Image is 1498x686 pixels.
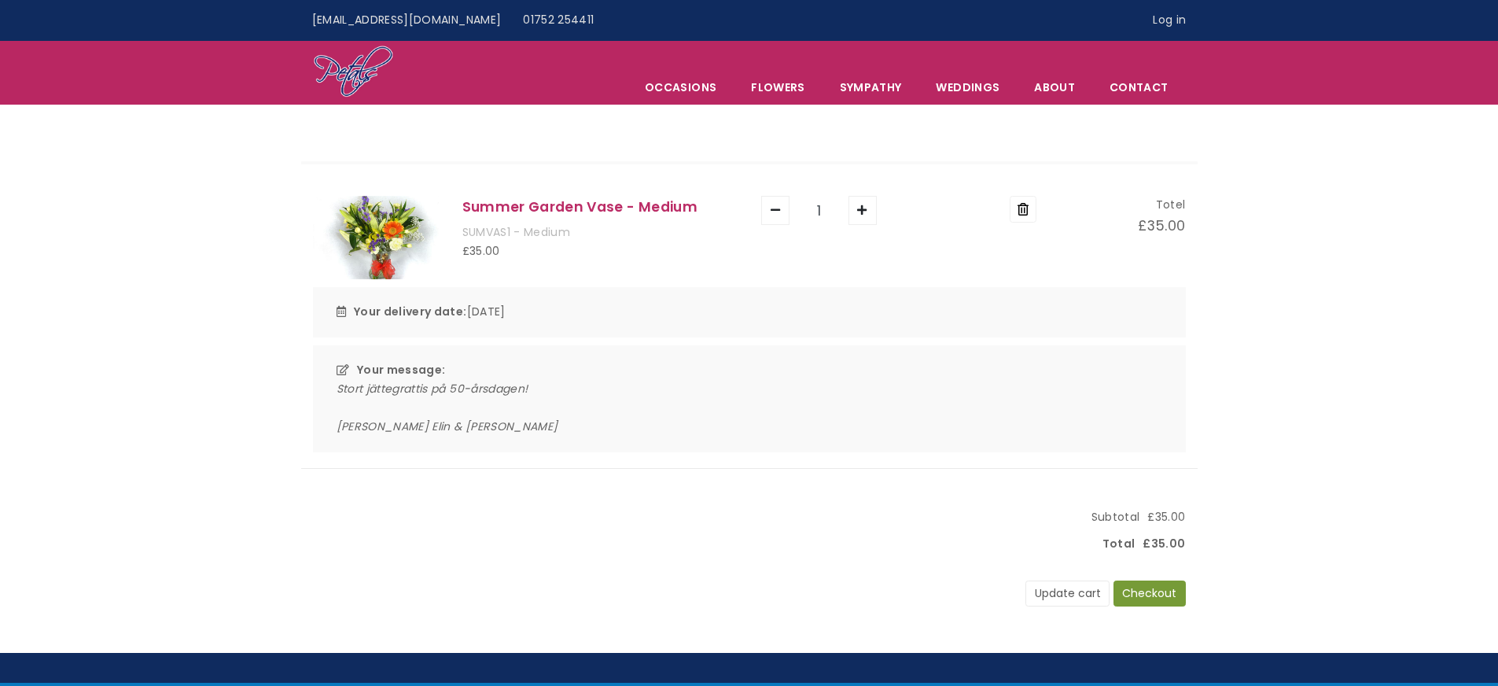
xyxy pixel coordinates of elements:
strong: Your message: [357,362,446,378]
img: Home [313,45,394,100]
time: [DATE] [467,304,506,319]
h5: Summer Garden Vase - Medium [462,196,738,218]
a: [EMAIL_ADDRESS][DOMAIN_NAME] [301,6,513,35]
div: £35.00 [1060,215,1186,238]
div: £35.00 [462,242,738,261]
a: Contact [1093,71,1184,104]
button: Checkout [1113,581,1186,607]
button: Update cart [1025,581,1110,607]
span: £35.00 [1147,508,1185,527]
img: Summer Garden Vase [313,196,439,280]
span: Total [1095,535,1143,554]
span: Weddings [919,71,1016,104]
span: £35.00 [1143,535,1185,554]
a: About [1018,71,1091,104]
div: Totel [1060,196,1186,215]
a: 01752 254411 [512,6,605,35]
a: Sympathy [823,71,918,104]
div: Stort jättegrattis på 50-årsdagen! [PERSON_NAME] Elin & [PERSON_NAME] [337,380,1162,437]
strong: Your delivery date: [354,304,467,319]
a: Flowers [734,71,821,104]
span: Subtotal [1084,508,1148,527]
a: Log in [1142,6,1197,35]
div: SUMVAS1 - Medium [462,223,738,242]
span: Occasions [628,71,733,104]
button: Remove [1010,196,1036,223]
